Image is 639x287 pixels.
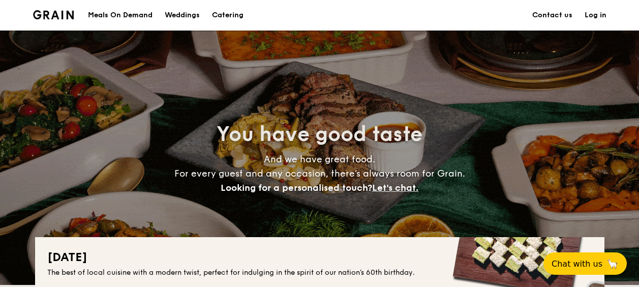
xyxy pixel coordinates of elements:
[606,258,619,270] span: 🦙
[543,252,627,275] button: Chat with us🦙
[47,268,592,278] div: The best of local cuisine with a modern twist, perfect for indulging in the spirit of our nation’...
[33,10,74,19] img: Grain
[372,182,418,193] span: Let's chat.
[47,249,592,266] h2: [DATE]
[552,259,602,269] span: Chat with us
[33,10,74,19] a: Logotype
